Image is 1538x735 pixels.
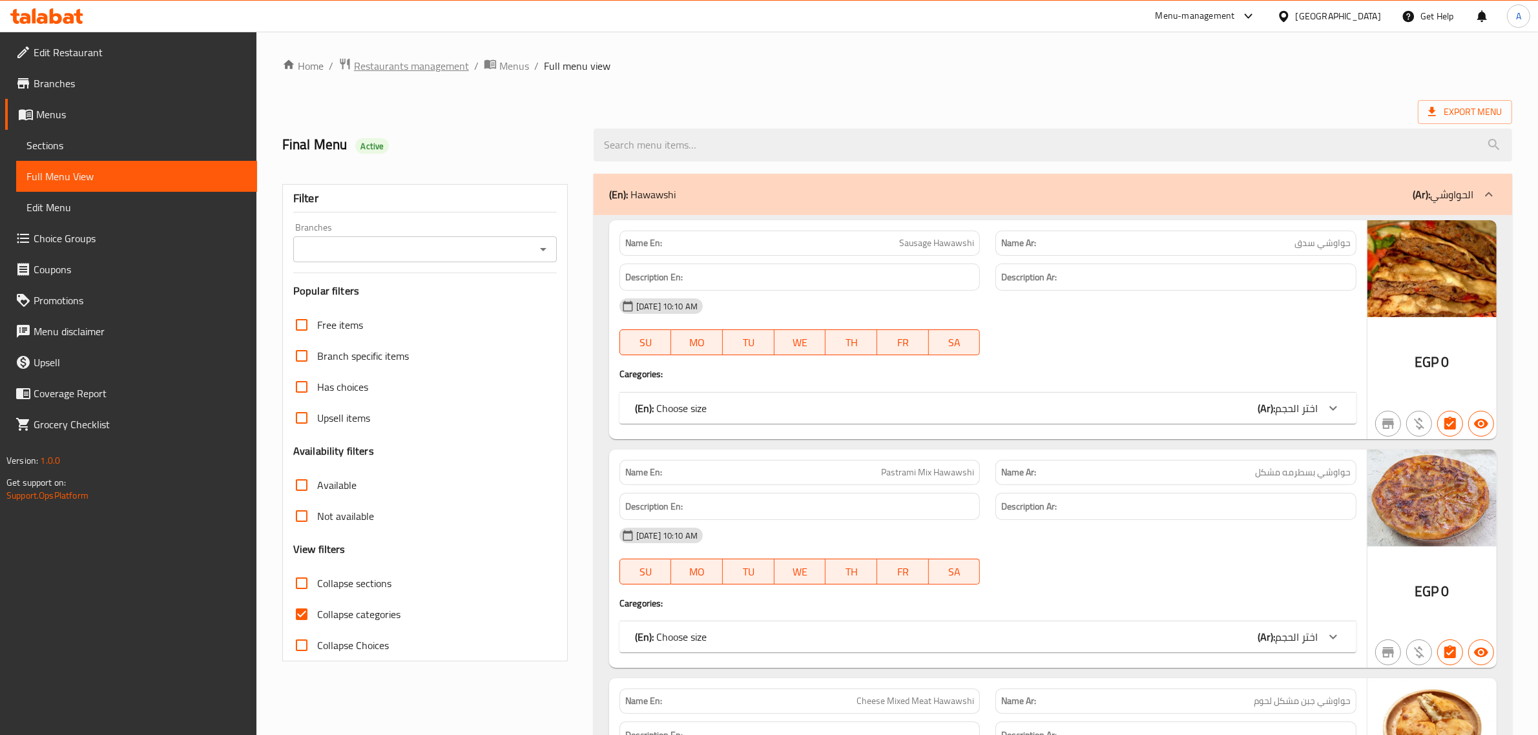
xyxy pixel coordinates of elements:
button: WE [774,559,826,585]
a: Choice Groups [5,223,257,254]
span: Restaurants management [354,58,469,74]
span: TU [728,333,769,352]
div: Menu-management [1156,8,1235,24]
a: Restaurants management [338,57,469,74]
span: Sections [26,138,247,153]
span: Promotions [34,293,247,308]
button: TU [723,329,774,355]
button: Has choices [1437,411,1463,437]
b: (En): [635,399,654,418]
span: Branches [34,76,247,91]
button: Purchased item [1406,639,1432,665]
button: MO [671,559,723,585]
input: search [594,129,1512,161]
b: (En): [609,185,628,204]
div: Active [355,138,389,154]
span: MO [676,563,718,581]
span: Has choices [317,379,368,395]
span: SU [625,333,667,352]
button: Open [534,240,552,258]
button: SU [619,329,672,355]
strong: Description En: [625,269,683,285]
span: اختر الحجم [1275,399,1318,418]
button: MO [671,329,723,355]
span: Choice Groups [34,231,247,246]
div: Filter [293,185,557,212]
button: FR [877,559,929,585]
h4: Caregories: [619,597,1356,610]
span: Grocery Checklist [34,417,247,432]
b: (Ar): [1258,399,1275,418]
span: Collapse sections [317,575,391,591]
a: Menus [5,99,257,130]
span: Coupons [34,262,247,277]
span: EGP [1415,349,1439,375]
div: (En): Choose size(Ar):اختر الحجم [619,621,1356,652]
strong: Name Ar: [1001,694,1036,708]
span: Coverage Report [34,386,247,401]
span: Branch specific items [317,348,409,364]
a: Sections [16,130,257,161]
a: Coverage Report [5,378,257,409]
a: Upsell [5,347,257,378]
a: Menu disclaimer [5,316,257,347]
span: Not available [317,508,374,524]
button: TH [826,559,877,585]
button: TH [826,329,877,355]
button: WE [774,329,826,355]
span: Free items [317,317,363,333]
strong: Description Ar: [1001,499,1057,515]
h2: Final Menu [282,135,578,154]
span: Export Menu [1428,104,1502,120]
span: Available [317,477,357,493]
strong: Name En: [625,236,662,250]
span: FR [882,563,924,581]
button: FR [877,329,929,355]
span: TH [831,563,872,581]
strong: Name En: [625,466,662,479]
b: (Ar): [1258,627,1275,647]
a: Edit Restaurant [5,37,257,68]
span: اختر الحجم [1275,627,1318,647]
span: Upsell items [317,410,370,426]
a: Grocery Checklist [5,409,257,440]
p: Choose size [635,400,707,416]
span: Pastrami Mix Hawawshi [881,466,974,479]
button: Has choices [1437,639,1463,665]
h3: Popular filters [293,284,557,298]
a: Coupons [5,254,257,285]
span: Edit Restaurant [34,45,247,60]
span: Get support on: [6,474,66,491]
span: [DATE] 10:10 AM [631,530,703,542]
span: Edit Menu [26,200,247,215]
button: Purchased item [1406,411,1432,437]
a: Branches [5,68,257,99]
span: Menus [36,107,247,122]
div: [GEOGRAPHIC_DATA] [1296,9,1381,23]
button: SA [929,329,981,355]
img: %D8%A8%D8%B3%D8%B7%D8%B1%D9%85%DA%BE638910409777570116.jpg [1367,450,1497,546]
p: Choose size [635,629,707,645]
span: [DATE] 10:10 AM [631,300,703,313]
button: Not branch specific item [1375,639,1401,665]
button: TU [723,559,774,585]
p: Hawawshi [609,187,676,202]
strong: Name En: [625,694,662,708]
span: WE [780,333,821,352]
a: Menus [484,57,529,74]
li: / [329,58,333,74]
span: SA [934,333,975,352]
strong: Name Ar: [1001,236,1036,250]
a: Full Menu View [16,161,257,192]
button: SU [619,559,672,585]
span: Version: [6,452,38,469]
span: Full Menu View [26,169,247,184]
span: Collapse categories [317,606,400,622]
b: (En): [635,627,654,647]
span: MO [676,333,718,352]
span: حواوشي بسطرمه مشكل [1255,466,1351,479]
h4: Caregories: [619,367,1356,380]
li: / [534,58,539,74]
b: (Ar): [1413,185,1430,204]
span: 1.0.0 [40,452,60,469]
